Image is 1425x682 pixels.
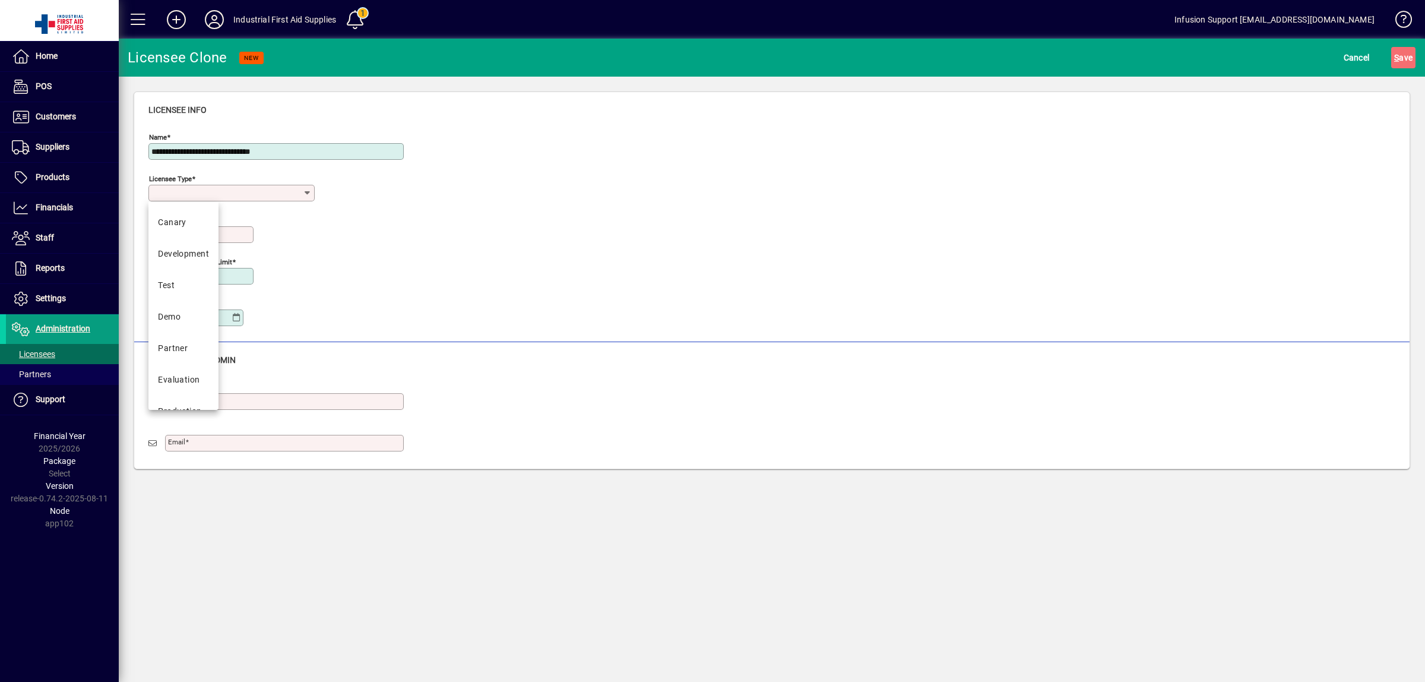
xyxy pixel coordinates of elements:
button: Profile [195,9,233,30]
mat-label: Email [168,438,185,446]
mat-option: Partner [148,333,218,364]
span: Partners [12,370,51,379]
span: Support [36,394,65,404]
span: Staff [36,233,54,242]
div: Canary [158,216,186,229]
span: Customers [36,112,76,121]
span: Financials [36,203,73,212]
a: POS [6,72,119,102]
div: Test [158,279,175,292]
mat-label: Licensee Type [149,175,192,183]
button: Save [1391,47,1415,68]
span: Administration [36,324,90,333]
div: Licensee Clone [128,48,227,67]
span: Financial Year [34,431,85,441]
span: S [1394,53,1399,62]
mat-option: Canary [148,207,218,238]
span: Cancel [1344,48,1370,67]
div: Development [158,248,209,260]
span: Products [36,172,69,182]
span: Home [36,51,58,61]
a: Reports [6,254,119,283]
div: Industrial First Aid Supplies [233,10,336,29]
a: Knowledge Base [1386,2,1410,41]
a: Staff [6,223,119,253]
a: Settings [6,284,119,314]
mat-option: Production [148,396,218,427]
span: Node [50,506,69,516]
button: Cancel [1341,47,1373,68]
span: ave [1394,48,1413,67]
mat-option: Demo [148,301,218,333]
a: Home [6,42,119,71]
a: Licensees [6,344,119,364]
mat-label: Name [149,133,167,141]
span: Package [43,456,75,466]
a: Customers [6,102,119,132]
mat-option: Evaluation [148,364,218,396]
span: POS [36,81,52,91]
span: Settings [36,293,66,303]
span: Version [46,481,74,491]
div: Infusion Support [EMAIL_ADDRESS][DOMAIN_NAME] [1174,10,1375,29]
a: Suppliers [6,132,119,162]
div: Partner [158,342,188,355]
button: Add [157,9,195,30]
a: Products [6,163,119,192]
span: Suppliers [36,142,69,151]
span: Licensees [12,349,55,359]
div: Demo [158,311,180,323]
a: Support [6,385,119,415]
a: Financials [6,193,119,223]
div: Production [158,405,201,418]
span: NEW [244,54,259,62]
mat-option: Development [148,238,218,270]
span: Licensee Info [148,105,207,115]
mat-option: Test [148,270,218,301]
div: Evaluation [158,374,199,386]
span: Reports [36,263,65,273]
a: Partners [6,364,119,384]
